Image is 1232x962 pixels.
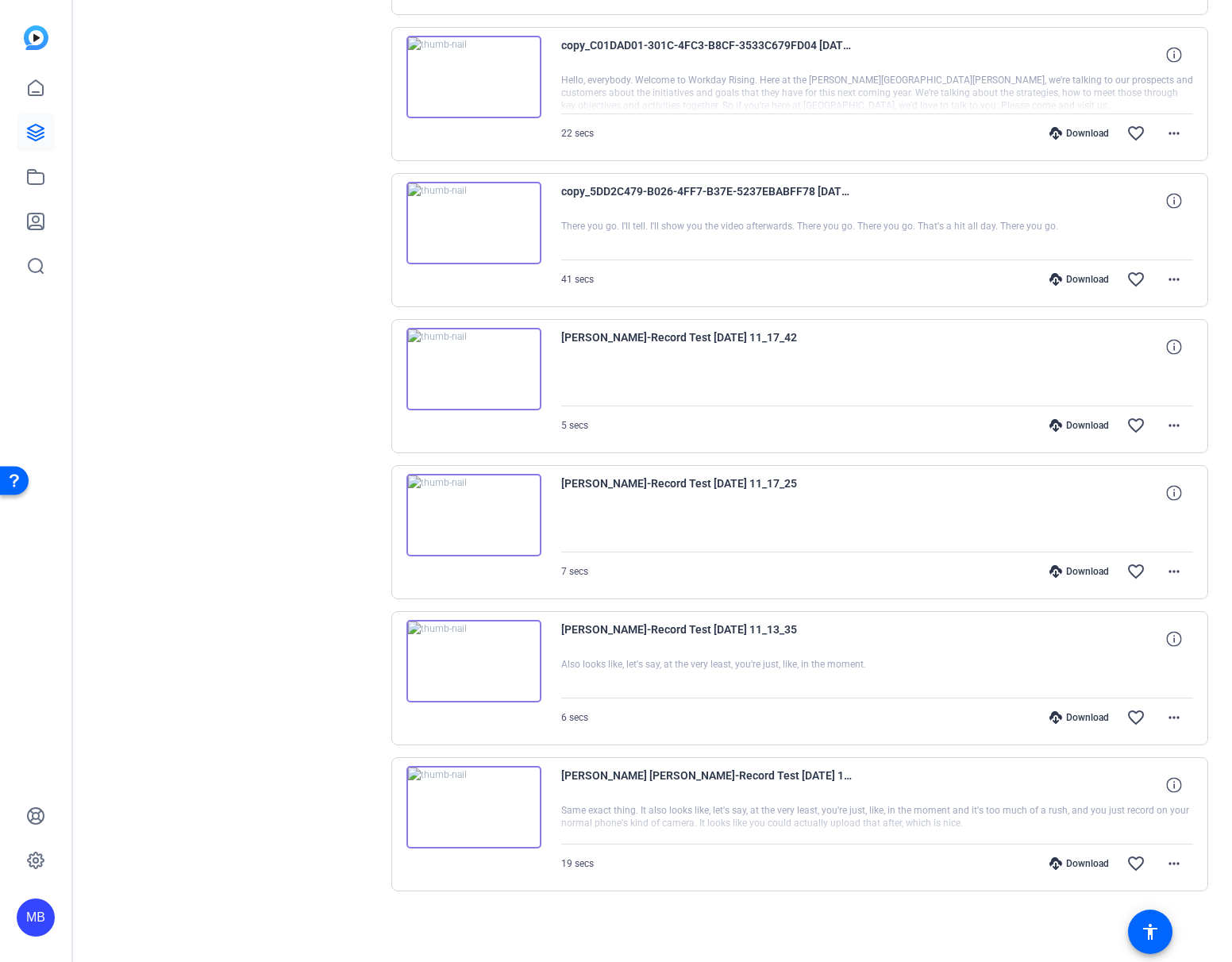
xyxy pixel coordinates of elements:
[561,858,594,869] span: 19 secs
[1041,127,1117,140] div: Download
[561,766,855,804] span: [PERSON_NAME] [PERSON_NAME]-Record Test [DATE] 11_13_32
[1041,857,1117,870] div: Download
[406,328,541,410] img: thumb-nail
[1165,416,1184,435] mat-icon: more_horiz
[24,25,48,50] img: blue-gradient.svg
[561,712,588,723] span: 6 secs
[1041,711,1117,724] div: Download
[406,182,541,264] img: thumb-nail
[561,566,588,577] span: 7 secs
[561,328,855,366] span: [PERSON_NAME]-Record Test [DATE] 11_17_42
[1126,708,1145,727] mat-icon: favorite_border
[406,620,541,702] img: thumb-nail
[561,420,588,431] span: 5 secs
[561,274,594,285] span: 41 secs
[561,620,855,658] span: [PERSON_NAME]-Record Test [DATE] 11_13_35
[1165,124,1184,143] mat-icon: more_horiz
[561,182,855,220] span: copy_5DD2C479-B026-4FF7-B37E-5237EBABFF78 [DATE] 11_21_56
[561,36,855,74] span: copy_C01DAD01-301C-4FC3-B8CF-3533C679FD04 [DATE] 14_44_29
[561,128,594,139] span: 22 secs
[1126,854,1145,873] mat-icon: favorite_border
[1165,270,1184,289] mat-icon: more_horiz
[1141,922,1160,941] mat-icon: accessibility
[1126,124,1145,143] mat-icon: favorite_border
[1126,562,1145,581] mat-icon: favorite_border
[1041,419,1117,432] div: Download
[1126,270,1145,289] mat-icon: favorite_border
[1165,854,1184,873] mat-icon: more_horiz
[406,766,541,848] img: thumb-nail
[1165,562,1184,581] mat-icon: more_horiz
[17,899,55,937] div: MB
[406,36,541,118] img: thumb-nail
[1126,416,1145,435] mat-icon: favorite_border
[1041,273,1117,286] div: Download
[1041,565,1117,578] div: Download
[406,474,541,556] img: thumb-nail
[561,474,855,512] span: [PERSON_NAME]-Record Test [DATE] 11_17_25
[1165,708,1184,727] mat-icon: more_horiz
